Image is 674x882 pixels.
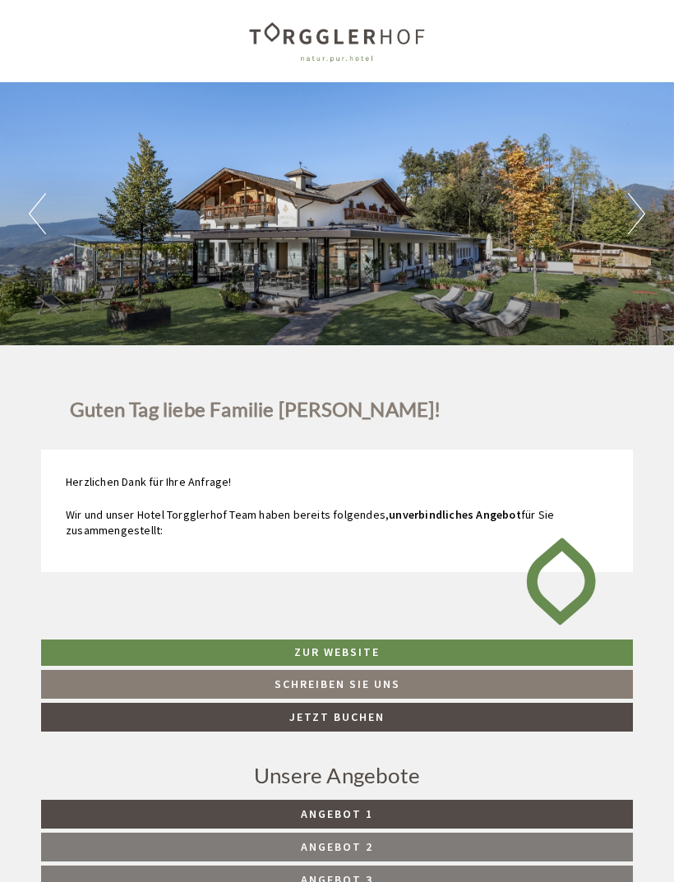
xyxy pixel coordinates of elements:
a: Jetzt buchen [41,703,633,732]
h1: Guten Tag liebe Familie [PERSON_NAME]! [70,399,441,428]
a: Schreiben Sie uns [41,670,633,699]
button: Previous [29,193,46,234]
span: Angebot 2 [301,839,373,854]
p: Herzlichen Dank für Ihre Anfrage! Wir und unser Hotel Torgglerhof Team haben bereits folgendes, f... [66,474,608,540]
img: image [514,523,608,640]
strong: unverbindliches Angebot [389,507,521,522]
a: Zur Website [41,640,633,666]
span: Angebot 1 [301,806,373,821]
div: Unsere Angebote [41,760,633,791]
button: Next [628,193,645,234]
